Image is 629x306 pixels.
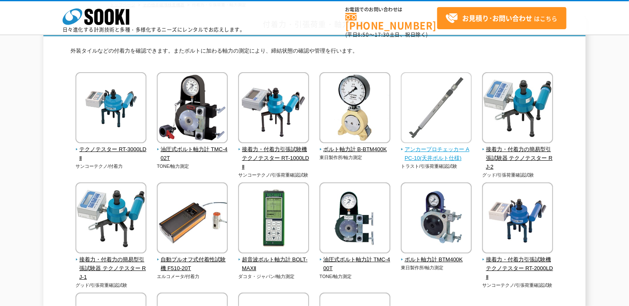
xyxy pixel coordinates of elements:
[401,163,472,170] p: トラスト/引張荷重確認試験
[238,248,309,273] a: 超音波ボルト軸力計 BOLT-MAXⅡ
[482,182,553,255] img: 接着力・付着力引張試験機 テクノテスター RT-2000LDⅡ
[157,145,228,163] span: 油圧式ボルト軸力計 TMC-402T
[238,273,309,280] p: ダコタ・ジャパン/軸力測定
[437,7,566,29] a: お見積り･お問い合わせはこちら
[320,248,391,273] a: 油圧式ボルト軸力計 TMC-400T
[345,7,437,12] span: お電話でのお問い合わせは
[70,47,559,60] p: 外装タイルなどの付着力を確認できます。またボルトに加わる軸力の測定により、締結状態の確認や管理を行います。
[445,12,557,25] span: はこちら
[320,137,391,154] a: ボルト軸力計 B-BTM400K
[482,72,553,145] img: 接着力・付着力の簡易型引張試験器 テクノテスター RJ-2
[345,13,437,30] a: [PHONE_NUMBER]
[482,137,554,171] a: 接着力・付着力の簡易型引張試験器 テクノテスター RJ-2
[401,72,472,145] img: アンカープロチェッカー APC-10(天井ボルト仕様)
[320,72,390,145] img: ボルト軸力計 B-BTM400K
[401,264,472,271] p: 東日製作所/軸力測定
[238,255,309,273] span: 超音波ボルト軸力計 BOLT-MAXⅡ
[482,255,554,281] span: 接着力・付着力引張試験機 テクノテスター RT-2000LDⅡ
[75,72,146,145] img: テクノテスター RT-3000LDⅡ
[75,182,146,255] img: 接着力・付着力の簡易型引張試験器 テクノテスター RJ-1
[401,248,472,264] a: ボルト軸力計 BTM400K
[462,13,532,23] strong: お見積り･お問い合わせ
[482,145,554,171] span: 接着力・付着力の簡易型引張試験器 テクノテスター RJ-2
[157,163,228,170] p: TONE/軸力測定
[157,137,228,162] a: 油圧式ボルト軸力計 TMC-402T
[157,255,228,273] span: 自動プルオフ式付着性試験機 F510-20T
[238,172,309,179] p: サンコーテクノ/引張荷重確認試験
[320,154,391,161] p: 東日製作所/軸力測定
[75,163,147,170] p: サンコーテクノ/付着力
[238,182,309,255] img: 超音波ボルト軸力計 BOLT-MAXⅡ
[358,31,370,38] span: 8:50
[401,145,472,163] span: アンカープロチェッカー APC-10(天井ボルト仕様)
[157,182,228,255] img: 自動プルオフ式付着性試験機 F510-20T
[401,255,472,264] span: ボルト軸力計 BTM400K
[401,182,472,255] img: ボルト軸力計 BTM400K
[238,72,309,145] img: 接着力・付着力引張試験機 テクノテスター RT-1000LDⅡ
[375,31,390,38] span: 17:30
[75,255,147,281] span: 接着力・付着力の簡易型引張試験器 テクノテスター RJ-1
[75,282,147,289] p: グッド/引張荷重確認試験
[75,137,147,162] a: テクノテスター RT-3000LDⅡ
[320,273,391,280] p: TONE/軸力測定
[320,255,391,273] span: 油圧式ボルト軸力計 TMC-400T
[482,172,554,179] p: グッド/引張荷重確認試験
[238,137,309,171] a: 接着力・付着力引張試験機 テクノテスター RT-1000LDⅡ
[75,248,147,281] a: 接着力・付着力の簡易型引張試験器 テクノテスター RJ-1
[157,273,228,280] p: エルコメータ/付着力
[320,182,390,255] img: 油圧式ボルト軸力計 TMC-400T
[157,72,228,145] img: 油圧式ボルト軸力計 TMC-402T
[345,31,428,38] span: (平日 ～ 土日、祝日除く)
[63,27,245,32] p: 日々進化する計測技術と多種・多様化するニーズにレンタルでお応えします。
[75,145,147,163] span: テクノテスター RT-3000LDⅡ
[401,137,472,162] a: アンカープロチェッカー APC-10(天井ボルト仕様)
[157,248,228,273] a: 自動プルオフ式付着性試験機 F510-20T
[238,145,309,171] span: 接着力・付着力引張試験機 テクノテスター RT-1000LDⅡ
[482,248,554,281] a: 接着力・付着力引張試験機 テクノテスター RT-2000LDⅡ
[320,145,391,154] span: ボルト軸力計 B-BTM400K
[482,282,554,289] p: サンコーテクノ/引張荷重確認試験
